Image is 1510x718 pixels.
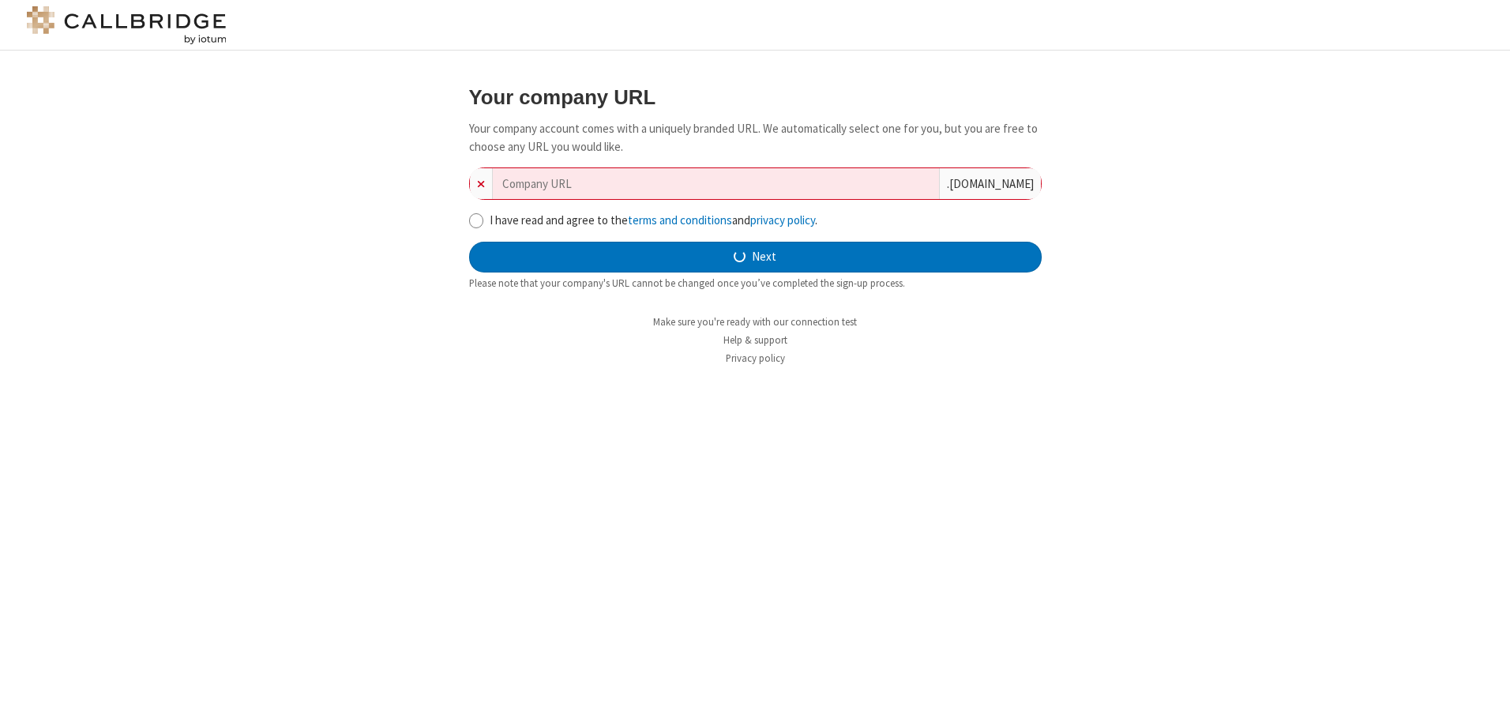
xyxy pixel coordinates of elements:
[469,276,1042,291] div: Please note that your company's URL cannot be changed once you’ve completed the sign-up process.
[628,212,732,227] a: terms and conditions
[469,242,1042,273] button: Next
[469,120,1042,156] p: Your company account comes with a uniquely branded URL. We automatically select one for you, but ...
[653,315,857,329] a: Make sure you're ready with our connection test
[469,86,1042,108] h3: Your company URL
[493,168,939,199] input: Company URL
[490,212,1042,230] label: I have read and agree to the and .
[752,248,776,266] span: Next
[939,168,1041,199] div: . [DOMAIN_NAME]
[723,333,787,347] a: Help & support
[726,351,785,365] a: Privacy policy
[750,212,815,227] a: privacy policy
[24,6,229,44] img: logo@2x.png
